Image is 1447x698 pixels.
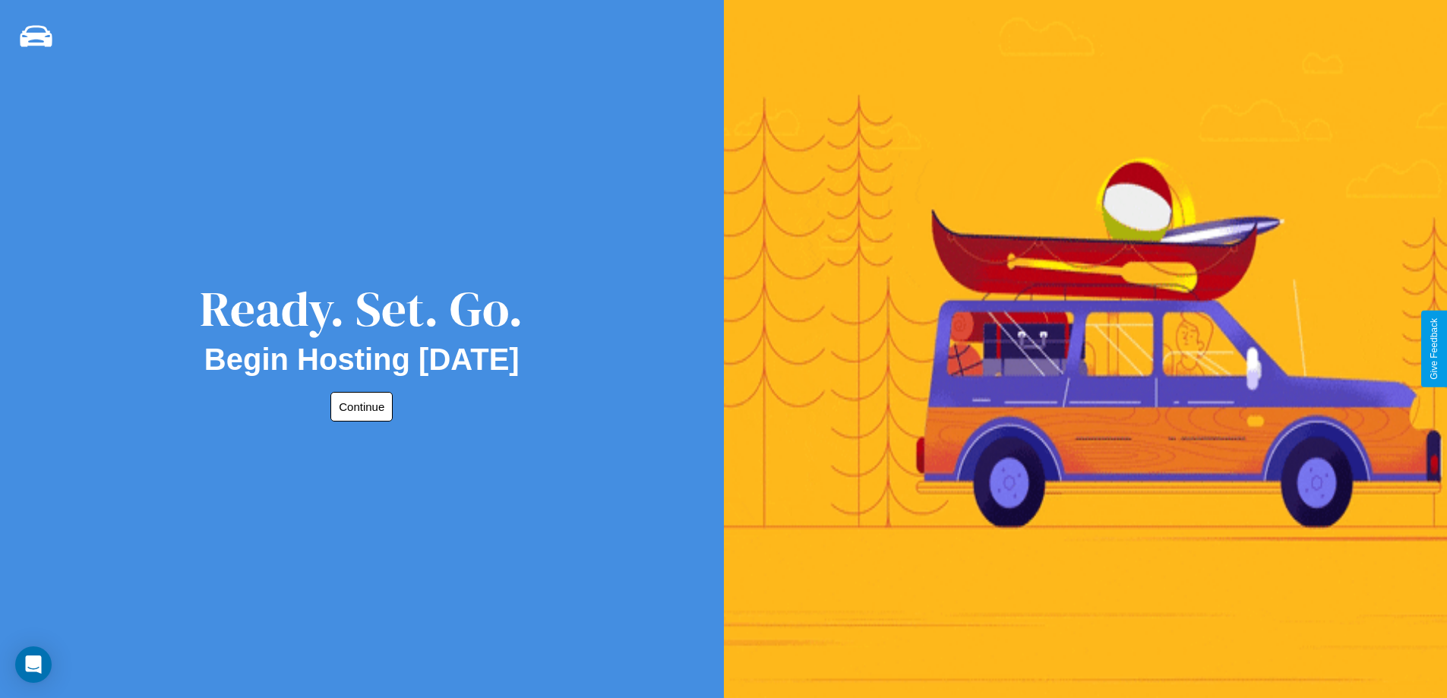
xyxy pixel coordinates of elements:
div: Ready. Set. Go. [200,275,523,343]
div: Open Intercom Messenger [15,646,52,683]
h2: Begin Hosting [DATE] [204,343,520,377]
div: Give Feedback [1429,318,1439,380]
button: Continue [330,392,393,422]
